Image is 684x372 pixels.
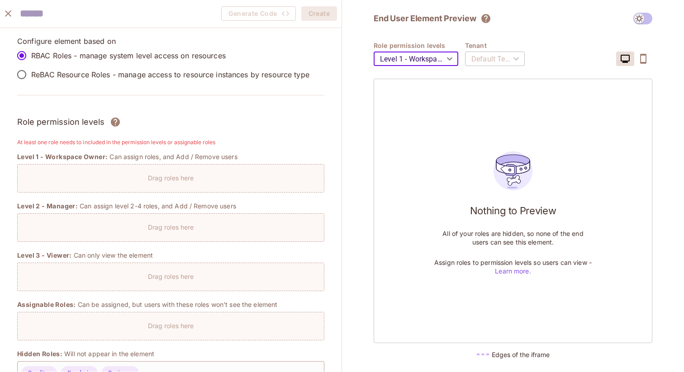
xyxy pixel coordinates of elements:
div: Level 1 - Workspace Owner [374,46,458,71]
h4: Role permission levels [374,41,465,50]
div: Default Tenant [465,46,525,71]
h3: Role permission levels [17,115,104,129]
p: Drag roles here [148,272,194,281]
svg: The element will only show tenant specific content. No user information will be visible across te... [480,13,491,24]
p: Can assign level 2-4 roles, and Add / Remove users [80,202,236,210]
p: Will not appear in the element [64,349,154,358]
span: Create the element to generate code [221,6,296,21]
span: Level 2 - Manager: [17,202,78,211]
p: Drag roles here [148,174,194,182]
a: Learn more. [495,267,531,275]
button: Generate Code [221,6,296,21]
span: Assignable Roles: [17,300,76,309]
span: Hidden Roles: [17,349,62,358]
h1: Nothing to Preview [470,204,556,217]
h5: Edges of the iframe [492,350,550,359]
h2: End User Element Preview [374,13,476,24]
button: Create [301,6,337,21]
p: Configure element based on [17,36,324,46]
p: Can only view the element [74,251,153,259]
span: Level 3 - Viewer: [17,251,72,260]
span: Level 1 - Workspace Owner: [17,152,108,161]
img: users_preview_empty_state [489,146,537,195]
p: Drag roles here [148,321,194,330]
h6: At least one role needs to included in the permission levels or assignable roles [17,138,324,147]
p: Drag roles here [148,223,194,231]
h4: Tenant [465,41,532,50]
p: Assign roles to permission levels so users can view - [434,258,592,275]
svg: Assign roles to different permission levels and grant users the correct rights over each element.... [110,117,121,127]
p: Can be assigned, but users with these roles won’t see the element [78,300,278,309]
p: RBAC Roles - manage system level access on resources [31,51,226,61]
p: Can assign roles, and Add / Remove users [109,152,237,161]
p: ReBAC Resource Roles - manage access to resource instances by resource type [31,70,309,80]
p: All of your roles are hidden, so none of the end users can see this element. [434,229,592,246]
